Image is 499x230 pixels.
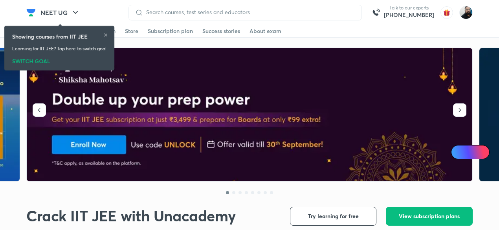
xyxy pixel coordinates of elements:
img: call-us [368,5,384,20]
button: Try learning for free [290,207,376,226]
a: Ai Doubts [451,145,490,159]
a: Subscription plan [148,25,193,37]
a: [PHONE_NUMBER] [384,11,434,19]
a: About exam [249,25,281,37]
img: Company Logo [26,8,36,17]
span: View subscription plans [399,212,460,220]
p: Learning for IIT JEE? Tap here to switch goal [12,45,106,52]
p: Talk to our experts [384,5,434,11]
button: NEET UG [36,5,85,20]
iframe: Help widget launcher [429,199,490,221]
span: Try learning for free [308,212,359,220]
div: Subscription plan [148,27,193,35]
input: Search courses, test series and educators [143,9,355,15]
div: Store [125,27,138,35]
div: Success stories [202,27,240,35]
span: Ai Doubts [464,149,485,155]
h6: Showing courses from IIT JEE [12,32,88,40]
img: avatar [440,6,453,19]
a: Success stories [202,25,240,37]
img: Sumit Kumar Agrawal [459,6,473,19]
a: Store [125,25,138,37]
img: Icon [456,149,462,155]
div: About exam [249,27,281,35]
h1: Crack IIT JEE with Unacademy [26,207,235,225]
div: SWITCH GOAL [12,55,106,64]
button: View subscription plans [386,207,473,226]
